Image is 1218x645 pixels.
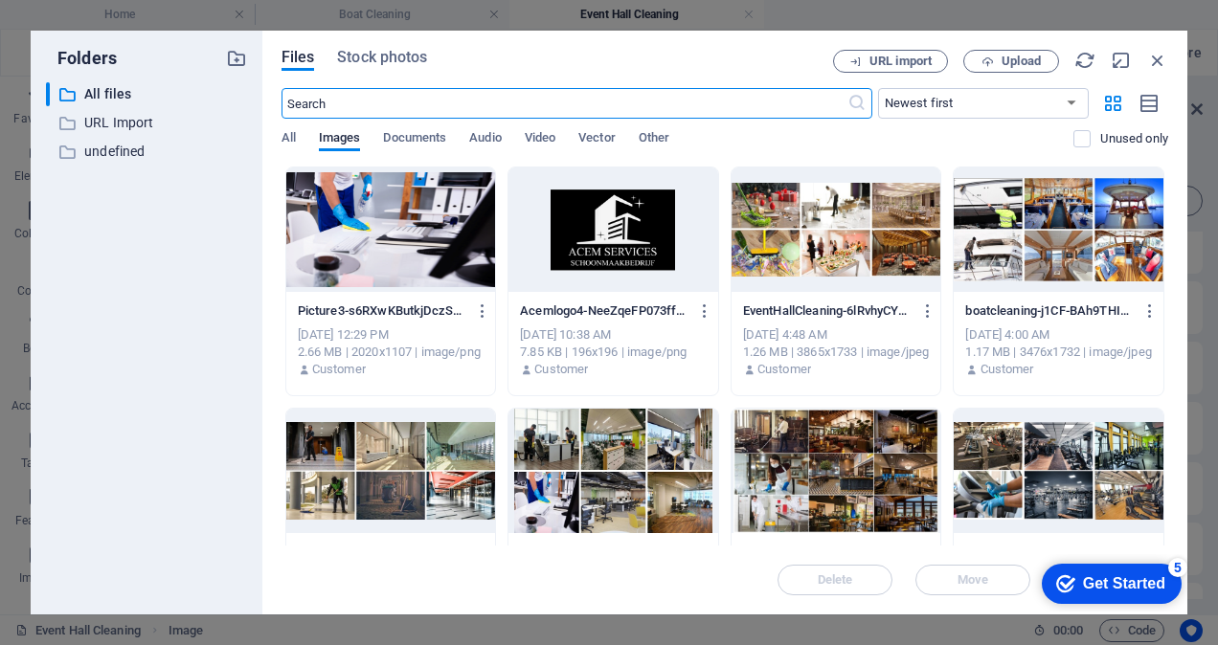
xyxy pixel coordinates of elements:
[46,111,247,135] div: URL Import
[56,21,139,38] div: Get Started
[965,544,1134,561] p: GymCleaning-vVG57nbzVJ39-NYXZMWysw.jpg
[520,302,688,320] p: Acemlogo4-NeeZqeFP073ff-puuMurhg.png
[46,140,247,164] div: undefined
[469,126,501,153] span: Audio
[963,50,1059,73] button: Upload
[142,4,161,23] div: 5
[337,46,427,69] span: Stock photos
[84,141,212,163] p: undefined
[520,544,688,561] p: OfficeCleaning-VHA9KJEjle1mdxGij7voNw.jpg
[833,50,948,73] button: URL import
[298,302,466,320] p: Picture3-s6RXwKButkjDczSnSjLILA.png
[383,126,446,153] span: Documents
[226,48,247,69] i: Create new folder
[46,46,117,71] p: Folders
[298,544,466,561] p: commercialCleaning-FuknClAzOTSsMn2XC68-5A.jpg
[757,361,811,378] p: Customer
[639,126,669,153] span: Other
[743,544,912,561] p: RestaurantCleaning-ElpbUhqMud518aYP-rWhCg.jpg
[520,326,707,344] div: [DATE] 10:38 AM
[965,326,1152,344] div: [DATE] 4:00 AM
[525,126,555,153] span: Video
[312,361,366,378] p: Customer
[46,82,50,106] div: ​
[282,46,315,69] span: Files
[298,326,485,344] div: [DATE] 12:29 PM
[282,88,847,119] input: Search
[84,83,212,105] p: All files
[743,344,930,361] div: 1.26 MB | 3865x1733 | image/jpeg
[1111,50,1132,71] i: Minimize
[1100,130,1168,147] p: Displays only files that are not in use on the website. Files added during this session can still...
[965,344,1152,361] div: 1.17 MB | 3476x1732 | image/jpeg
[1147,50,1168,71] i: Close
[282,126,296,153] span: All
[743,326,930,344] div: [DATE] 4:48 AM
[319,126,361,153] span: Images
[965,302,1134,320] p: boatcleaning-j1CF-BAh9THInVhkMRrbPA.jpg
[1074,50,1095,71] i: Reload
[869,56,932,67] span: URL import
[981,361,1034,378] p: Customer
[534,361,588,378] p: Customer
[15,10,155,50] div: Get Started 5 items remaining, 0% complete
[298,344,485,361] div: 2.66 MB | 2020x1107 | image/png
[743,302,912,320] p: EventHallCleaning-6lRvhyCYpa6UsPcQYD2efQ.jpg
[84,112,212,134] p: URL Import
[578,126,616,153] span: Vector
[520,344,707,361] div: 7.85 KB | 196x196 | image/png
[1002,56,1041,67] span: Upload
